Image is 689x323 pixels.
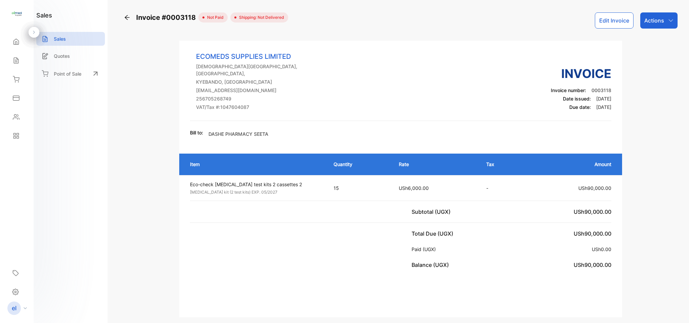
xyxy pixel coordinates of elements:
p: Rate [399,161,473,168]
p: Total Due (UGX) [412,230,456,238]
span: USh6,000.00 [399,185,429,191]
span: [DATE] [596,104,611,110]
span: 0003118 [591,87,611,93]
h3: Invoice [551,65,611,83]
img: logo [12,9,22,19]
span: Invoice number: [551,87,586,93]
p: Actions [644,16,664,25]
p: VAT/Tax #: 1047604087 [196,104,325,111]
button: Actions [640,12,678,29]
p: Balance (UGX) [412,261,452,269]
span: USh90,000.00 [574,208,611,215]
p: Paid (UGX) [412,246,438,253]
p: 15 [334,185,385,192]
a: Quotes [36,49,105,63]
p: el [12,304,16,313]
span: not paid [204,14,224,21]
h1: sales [36,11,52,20]
span: Date issued: [563,96,591,102]
span: USh0.00 [592,246,611,252]
p: Quotes [54,52,70,59]
p: - [486,185,516,192]
span: USh90,000.00 [578,185,611,191]
a: Sales [36,32,105,46]
p: Quantity [334,161,385,168]
span: Shipping: Not Delivered [236,14,284,21]
p: [DEMOGRAPHIC_DATA][GEOGRAPHIC_DATA], [GEOGRAPHIC_DATA], [196,63,325,77]
iframe: LiveChat chat widget [661,295,689,323]
p: [MEDICAL_DATA] kit (2 test kits) EXP. 05/2027 [190,189,321,195]
p: Eco-check [MEDICAL_DATA] test kits 2 cassettes 2 [190,181,321,188]
p: 256705268749 [196,95,325,102]
p: Item [190,161,320,168]
p: Amount [530,161,611,168]
p: Tax [486,161,516,168]
span: USh90,000.00 [574,261,611,268]
span: Due date: [569,104,591,110]
p: ECOMEDS SUPPLIES LIMITED [196,51,325,62]
p: [EMAIL_ADDRESS][DOMAIN_NAME] [196,87,325,94]
p: DASHE PHARMACY SEETA [208,130,268,137]
p: Point of Sale [54,70,81,77]
span: USh90,000.00 [574,230,611,237]
p: Subtotal (UGX) [412,208,453,216]
a: Point of Sale [36,66,105,81]
span: [DATE] [596,96,611,102]
p: Bill to: [190,129,203,136]
p: Sales [54,35,66,42]
span: Invoice #0003118 [136,12,198,23]
p: KYEBANDO, [GEOGRAPHIC_DATA] [196,78,325,85]
button: Edit Invoice [595,12,634,29]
